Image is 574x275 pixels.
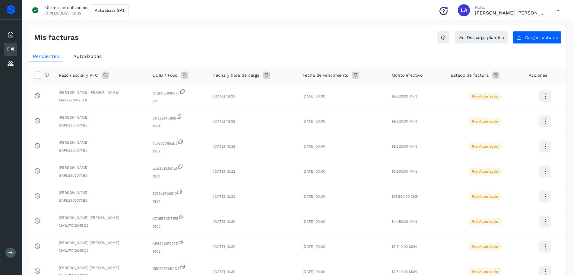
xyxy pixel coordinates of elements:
[59,165,143,170] span: [PERSON_NAME]
[392,270,417,274] span: $7,840.00 MXN
[472,169,498,174] p: Pre Autorizado
[45,10,81,16] p: 01/ago/2025 12:02
[153,264,204,271] span: E59FA7E6BADE
[95,8,125,12] span: Actualizar SAT
[303,219,325,224] span: [DATE] 00:00
[213,72,259,78] span: Fecha y hora de carga
[153,98,204,104] span: 36
[153,149,204,154] span: 1307
[392,169,417,174] span: $5,600.00 MXN
[59,98,143,103] span: MAPP770417FA6
[153,224,204,229] span: 6100
[392,72,423,78] span: Monto efectivo
[4,43,17,56] div: Cuentas por pagar
[45,5,88,10] p: Última actualización
[455,31,508,44] button: Descarga plantilla
[59,148,143,153] span: GAPL930507AB6
[59,248,143,253] span: MAGJ701204EQ2
[472,119,498,123] p: Pre Autorizado
[472,94,498,98] p: Pre Autorizado
[153,174,204,179] span: 1301
[59,72,98,78] span: Razón social y RFC
[303,94,325,98] span: [DATE] 00:00
[213,119,235,123] span: [DATE] 16:32
[303,169,325,174] span: [DATE] 00:00
[529,72,547,78] span: Acciones
[472,270,498,274] p: Pre Autorizado
[153,214,204,221] span: A7A5E70D71F5
[153,239,204,246] span: AF63212F903E
[213,94,235,98] span: [DATE] 16:33
[153,123,204,129] span: 1304
[213,270,235,274] span: [DATE] 16:30
[392,144,417,149] span: $9,520.00 MXN
[213,144,235,149] span: [DATE] 16:32
[153,249,204,254] span: 6102
[303,245,325,249] span: [DATE] 00:00
[303,144,325,149] span: [DATE] 00:00
[153,199,204,204] span: 1294
[59,215,143,220] span: [PERSON_NAME] [PERSON_NAME]
[59,123,143,128] span: GAPL930507AB6
[153,114,204,121] span: 2ff33e14b838
[513,31,562,44] button: Cargar facturas
[59,190,143,195] span: [PERSON_NAME]
[303,119,325,123] span: [DATE] 00:00
[213,194,235,199] span: [DATE] 16:32
[153,89,204,96] span: DCB30E63F07F
[73,53,102,59] span: Autorizadas
[59,265,143,270] span: [PERSON_NAME] [PERSON_NAME]
[153,164,204,171] span: acb8a926d1af
[213,169,235,174] span: [DATE] 16:32
[392,245,417,249] span: $7,840.00 MXN
[4,57,17,70] div: Proveedores
[472,144,498,149] p: Pre Autorizado
[475,10,547,16] p: Luis Alfonso García Lugo
[59,240,143,245] span: [PERSON_NAME] [PERSON_NAME]
[153,139,204,146] span: 7c1e62765ab5
[213,245,235,249] span: [DATE] 16:30
[525,35,558,40] span: Cargar facturas
[451,72,489,78] span: Estado de factura
[59,115,143,120] span: [PERSON_NAME]
[303,72,348,78] span: Fecha de vencimiento
[213,219,235,224] span: [DATE] 16:30
[392,119,417,123] span: $9,520.00 MXN
[33,53,59,59] span: Pendientes
[472,245,498,249] p: Pre Autorizado
[59,223,143,228] span: MAGJ701204EQ2
[34,33,79,42] h4: Mis facturas
[472,194,498,199] p: Pre Autorizado
[153,72,177,78] span: UUID / Folio
[303,270,325,274] span: [DATE] 00:00
[91,4,128,16] button: Actualizar SAT
[4,28,17,41] div: Inicio
[303,194,325,199] span: [DATE] 00:00
[392,194,419,199] span: $14,560.00 MXN
[467,35,504,40] span: Descarga plantilla
[59,173,143,178] span: GAPL930507AB6
[475,5,547,10] p: Hola,
[392,94,417,98] span: $9,520.00 MXN
[153,189,204,196] span: 5019e97e3610
[59,90,143,95] span: [PERSON_NAME] [PERSON_NAME]
[472,219,498,224] p: Pre Autorizado
[59,140,143,145] span: [PERSON_NAME]
[59,198,143,203] span: GAPL930507AB6
[392,219,417,224] span: $4,480.00 MXN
